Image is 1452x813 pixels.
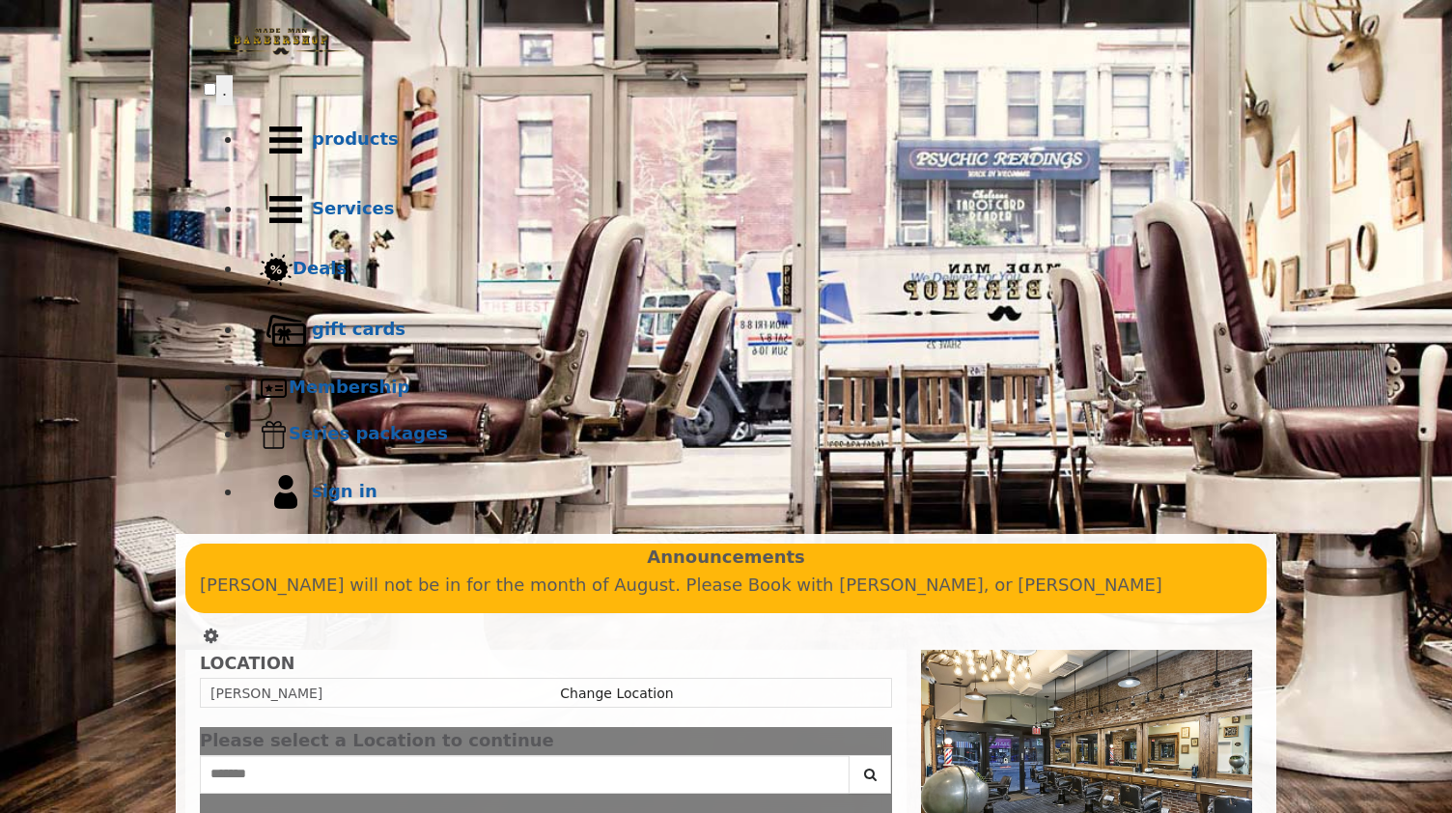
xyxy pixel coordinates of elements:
img: Made Man Barbershop logo [204,11,358,72]
img: Membership [260,374,289,403]
img: Deals [260,253,293,287]
img: Series packages [260,420,289,449]
a: Change Location [560,686,673,701]
button: menu toggle [216,75,233,105]
img: sign in [260,466,312,519]
a: Productsproducts [242,105,1248,175]
span: Please select a Location to continue [200,730,554,750]
img: Gift cards [260,304,312,356]
input: Search Center [200,755,850,794]
b: Announcements [647,544,805,572]
span: . [222,80,227,99]
a: Gift cardsgift cards [242,295,1248,365]
b: gift cards [312,319,405,339]
b: Series packages [289,423,448,443]
i: Search button [859,768,881,781]
a: sign insign in [242,458,1248,527]
img: Services [260,183,312,236]
span: [PERSON_NAME] [210,686,322,701]
img: Products [260,114,312,166]
input: menu toggle [204,83,216,96]
b: Deals [293,258,347,278]
a: ServicesServices [242,175,1248,244]
b: LOCATION [200,654,294,673]
p: [PERSON_NAME] will not be in for the month of August. Please Book with [PERSON_NAME], or [PERSON_... [200,572,1252,600]
a: DealsDeals [242,244,1248,295]
a: Series packagesSeries packages [242,411,1248,458]
div: Center Select [200,755,892,803]
b: sign in [312,481,377,501]
button: close dialog [863,735,892,747]
b: Services [312,198,395,218]
a: MembershipMembership [242,365,1248,411]
b: products [312,128,399,149]
b: Membership [289,377,409,397]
